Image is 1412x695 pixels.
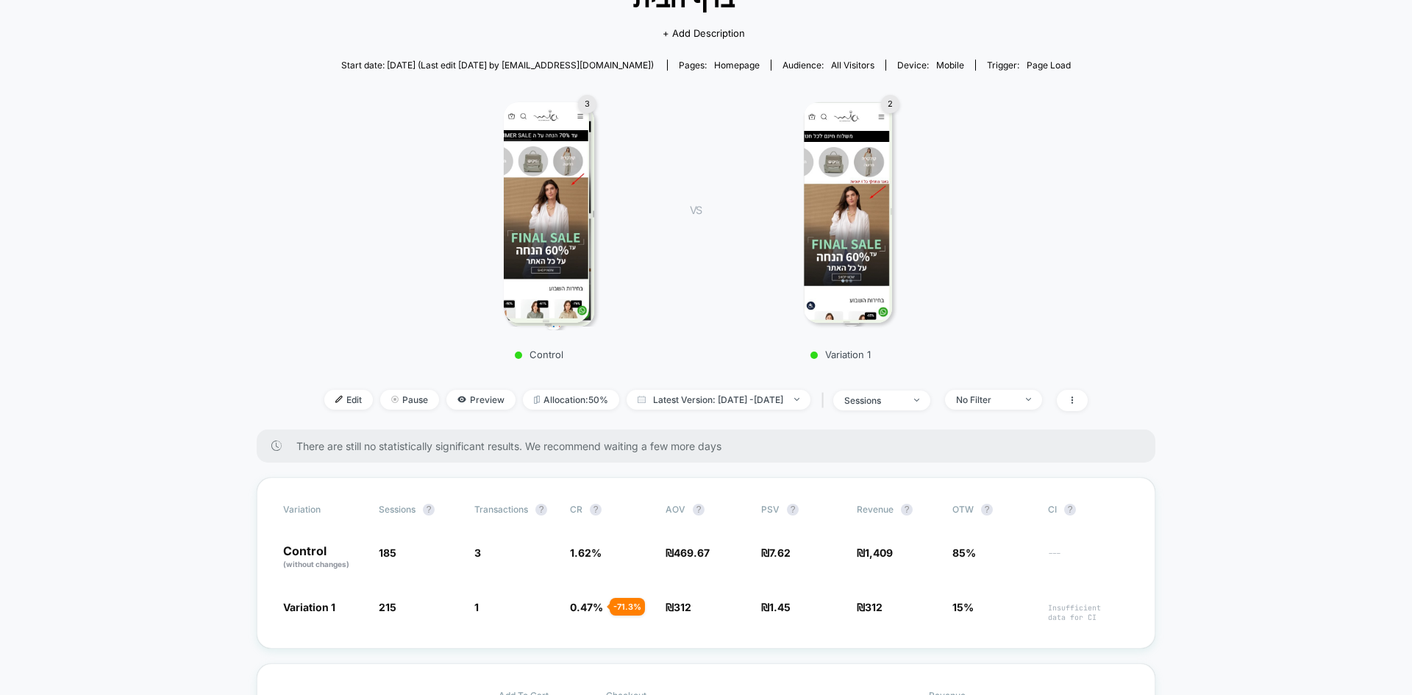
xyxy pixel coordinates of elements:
[693,504,705,516] button: ?
[674,601,691,613] span: 312
[418,349,660,360] p: Control
[761,546,791,559] span: ₪
[590,504,602,516] button: ?
[391,396,399,403] img: end
[881,95,899,113] div: 2
[952,504,1033,516] span: OTW
[769,546,791,559] span: 7.62
[831,60,874,71] span: All Visitors
[627,390,810,410] span: Latest Version: [DATE] - [DATE]
[423,504,435,516] button: ?
[952,601,974,613] span: 15%
[865,546,893,559] span: 1,409
[578,95,596,113] div: 3
[570,504,582,515] span: CR
[283,601,335,613] span: Variation 1
[570,546,602,559] span: 1.62 %
[283,560,349,569] span: (without changes)
[794,398,799,401] img: end
[1026,398,1031,401] img: end
[666,504,685,515] span: AOV
[570,601,603,613] span: 0.47 %
[818,390,833,411] span: |
[283,545,364,570] p: Control
[981,504,993,516] button: ?
[341,60,654,71] span: Start date: [DATE] (Last edit [DATE] by [EMAIL_ADDRESS][DOMAIN_NAME])
[1048,603,1129,622] span: Insufficient data for CI
[379,504,416,515] span: Sessions
[534,396,540,404] img: rebalance
[1064,504,1076,516] button: ?
[716,349,965,360] p: Variation 1
[901,504,913,516] button: ?
[474,546,481,559] span: 3
[956,394,1015,405] div: No Filter
[474,601,479,613] span: 1
[674,546,710,559] span: 469.67
[638,396,646,403] img: calendar
[446,390,516,410] span: Preview
[380,390,439,410] span: Pause
[504,102,589,323] img: Control main
[379,546,396,559] span: 185
[787,504,799,516] button: ?
[714,60,760,71] span: homepage
[379,601,396,613] span: 215
[844,395,903,406] div: sessions
[283,504,364,516] span: Variation
[1027,60,1071,71] span: Page Load
[535,504,547,516] button: ?
[523,390,619,410] span: Allocation: 50%
[610,598,645,616] div: - 71.3 %
[296,440,1126,452] span: There are still no statistically significant results. We recommend waiting a few more days
[1048,549,1129,570] span: ---
[804,102,892,323] img: Variation 1 main
[857,504,894,515] span: Revenue
[782,60,874,71] div: Audience:
[666,601,691,613] span: ₪
[857,601,883,613] span: ₪
[1048,504,1129,516] span: CI
[769,601,791,613] span: 1.45
[865,601,883,613] span: 312
[914,399,919,402] img: end
[679,60,760,71] div: Pages:
[666,546,710,559] span: ₪
[857,546,893,559] span: ₪
[936,60,964,71] span: mobile
[663,26,745,41] span: + Add Description
[952,546,976,559] span: 85%
[335,396,343,403] img: edit
[761,601,791,613] span: ₪
[474,504,528,515] span: Transactions
[690,204,702,216] span: VS
[987,60,1071,71] div: Trigger:
[324,390,373,410] span: Edit
[761,504,780,515] span: PSV
[885,60,975,71] span: Device:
